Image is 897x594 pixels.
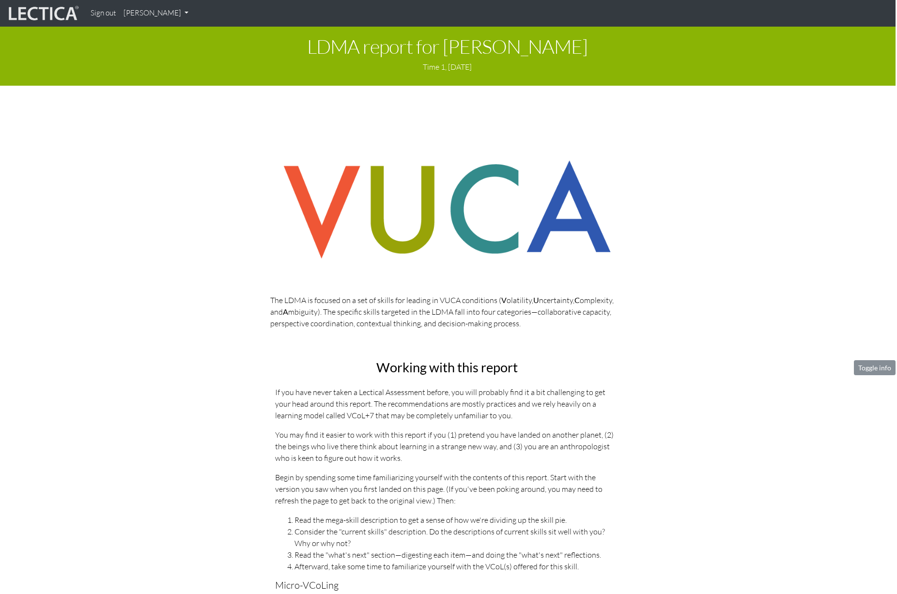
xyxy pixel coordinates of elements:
a: [PERSON_NAME] [120,4,192,23]
strong: U [533,295,539,305]
img: lecticalive [6,4,79,23]
p: If you have never taken a Lectical Assessment before, you will probably find it a bit challenging... [275,386,619,421]
button: Toggle info [854,360,896,375]
a: Sign out [87,4,120,23]
h2: Working with this report [275,360,619,375]
p: You may find it easier to work with this report if you (1) pretend you have landed on another pla... [275,429,619,464]
strong: A [283,307,288,316]
li: Read the "what's next" section—digesting each item—and doing the "what's next" reflections. [294,549,619,561]
h5: Micro-VCoLing [275,580,619,591]
img: vuca skills [270,148,624,271]
strong: C [574,295,580,305]
li: Consider the "current skills" description. Do the descriptions of current skills sit well with yo... [294,526,619,549]
li: Afterward, take some time to familiarize yourself with the VCoL(s) offered for this skill. [294,561,619,572]
li: Read the mega-skill description to get a sense of how we're dividing up the skill pie. [294,514,619,526]
p: The LDMA is focused on a set of skills for leading in VUCA conditions ( olatility, ncertainty, om... [270,294,624,329]
h1: LDMA report for [PERSON_NAME] [6,36,888,57]
p: Time 1, [DATE] [6,61,888,73]
p: Begin by spending some time familiarizing yourself with the contents of this report. Start with t... [275,472,619,506]
strong: V [501,295,507,305]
